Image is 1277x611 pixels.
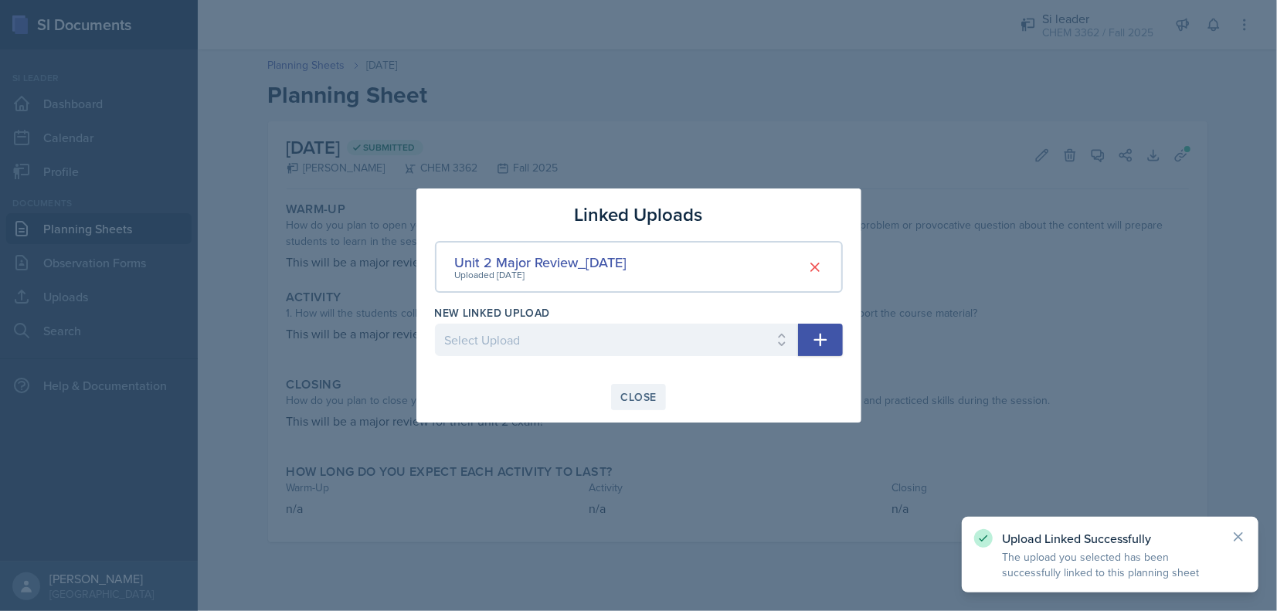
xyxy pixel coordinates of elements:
[611,384,667,410] button: Close
[1002,531,1218,546] p: Upload Linked Successfully
[435,305,550,321] label: New Linked Upload
[455,268,627,282] div: Uploaded [DATE]
[455,252,627,273] div: Unit 2 Major Review_[DATE]
[1002,549,1218,580] p: The upload you selected has been successfully linked to this planning sheet
[621,391,657,403] div: Close
[575,201,703,229] h3: Linked Uploads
